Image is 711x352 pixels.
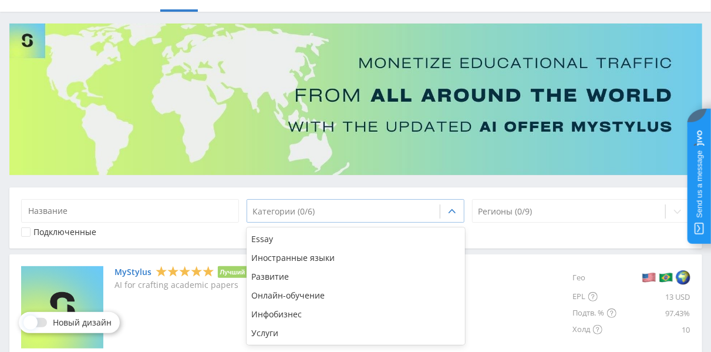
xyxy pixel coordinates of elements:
div: Развитие [247,267,465,286]
div: Онлайн-обучение [247,286,465,305]
div: Холд [573,321,616,338]
div: 10 [616,321,690,338]
div: Подтв. % [573,305,616,321]
div: 97.43% [616,305,690,321]
p: AI for crafting academic papers [115,280,299,290]
div: Инфобизнес [247,305,465,324]
div: Подключенные [34,227,97,237]
div: EPL [573,289,616,305]
a: MyStylus [115,267,152,277]
img: Banner [9,24,702,175]
div: Essay [247,230,465,249]
img: MyStylus [21,266,103,348]
div: Гео [573,266,616,289]
div: 13 USD [616,289,690,305]
li: Лучший оффер [218,266,272,278]
input: Название [21,199,240,223]
div: Услуги [247,324,465,343]
span: Новый дизайн [53,318,112,327]
div: Иностранные языки [247,249,465,267]
div: 5 Stars [156,266,214,278]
